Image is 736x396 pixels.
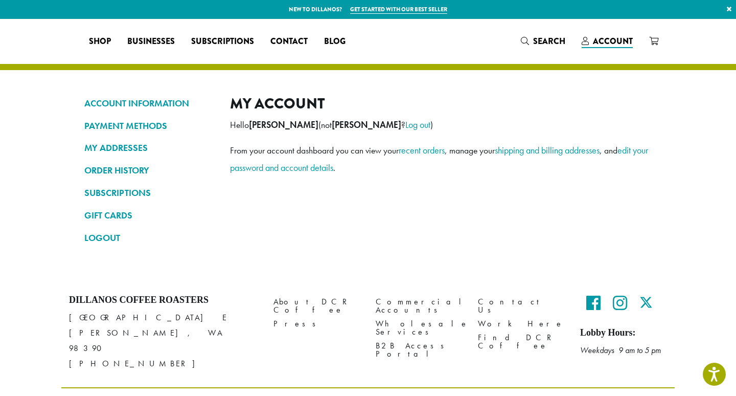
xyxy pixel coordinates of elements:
a: Log out [405,119,430,130]
p: [GEOGRAPHIC_DATA] E [PERSON_NAME], WA 98390 [PHONE_NUMBER] [69,310,258,371]
span: Account [593,35,633,47]
span: Contact [270,35,308,48]
a: Get started with our best seller [350,5,447,14]
a: Work Here [478,317,565,331]
span: Businesses [127,35,175,48]
h5: Lobby Hours: [580,327,667,339]
span: Search [533,35,565,47]
strong: [PERSON_NAME] [332,119,401,130]
span: Blog [324,35,346,48]
a: Wholesale Services [376,317,463,339]
a: Find DCR Coffee [478,331,565,353]
a: About DCR Coffee [273,295,360,317]
h2: My account [230,95,652,113]
a: Search [513,33,573,50]
a: recent orders [399,144,445,156]
a: MY ADDRESSES [84,139,215,157]
a: SUBSCRIPTIONS [84,184,215,202]
a: PAYMENT METHODS [84,117,215,135]
a: LOGOUT [84,229,215,247]
a: shipping and billing addresses [495,144,600,156]
a: ACCOUNT INFORMATION [84,95,215,112]
a: GIFT CARDS [84,207,215,224]
a: Shop [81,33,119,50]
strong: [PERSON_NAME] [249,119,318,130]
nav: Account pages [84,95,215,255]
a: Commercial Accounts [376,295,463,317]
p: From your account dashboard you can view your , manage your , and . [230,142,652,177]
a: ORDER HISTORY [84,162,215,179]
a: Press [273,317,360,331]
em: Weekdays 9 am to 5 pm [580,345,661,356]
span: Shop [89,35,111,48]
h4: Dillanos Coffee Roasters [69,295,258,306]
a: B2B Access Portal [376,339,463,361]
a: Contact Us [478,295,565,317]
p: Hello (not ? ) [230,116,652,134]
span: Subscriptions [191,35,254,48]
